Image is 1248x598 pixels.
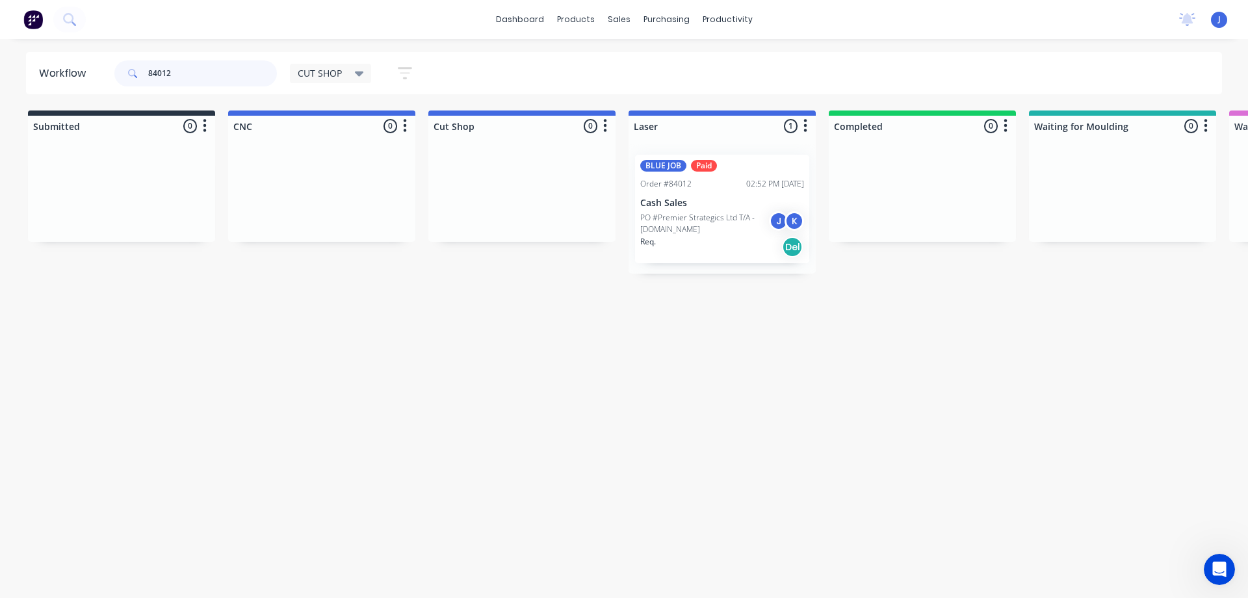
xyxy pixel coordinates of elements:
div: BLUE JOB [640,160,686,172]
div: Paid [691,160,717,172]
input: Search for orders... [148,60,277,86]
div: BLUE JOBPaidOrder #8401202:52 PM [DATE]Cash SalesPO #Premier Strategics Ltd T/A - [DOMAIN_NAME]JK... [635,155,809,263]
div: Del [782,237,803,257]
div: sales [601,10,637,29]
span: CUT SHOP [298,66,342,80]
div: J [769,211,788,231]
div: Order #84012 [640,178,692,190]
iframe: Intercom live chat [1204,554,1235,585]
div: 02:52 PM [DATE] [746,178,804,190]
div: Workflow [39,66,92,81]
p: Cash Sales [640,198,804,209]
img: Factory [23,10,43,29]
div: productivity [696,10,759,29]
div: purchasing [637,10,696,29]
p: Req. [640,236,656,248]
p: PO #Premier Strategics Ltd T/A - [DOMAIN_NAME] [640,212,769,235]
div: K [785,211,804,231]
span: J [1218,14,1221,25]
div: products [551,10,601,29]
a: dashboard [489,10,551,29]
